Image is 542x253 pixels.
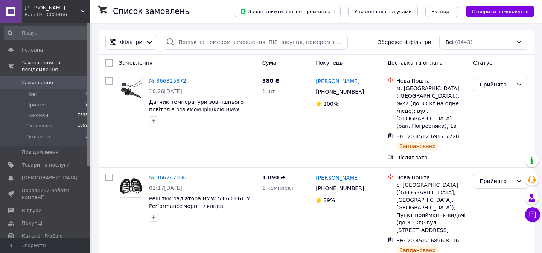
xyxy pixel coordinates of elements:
[466,6,534,17] button: Створити замовлення
[22,220,42,227] span: Покупці
[113,7,189,16] h1: Список замовлень
[262,174,285,180] span: 1 090 ₴
[119,174,143,197] img: Фото товару
[396,154,467,161] div: Післяплата
[22,174,78,181] span: [DEMOGRAPHIC_DATA]
[240,8,335,15] span: Завантажити звіт по пром-оплаті
[22,47,43,53] span: Головна
[472,9,528,14] span: Створити замовлення
[354,9,412,14] span: Управління статусами
[323,101,338,107] span: 100%
[455,39,473,45] span: (8443)
[149,174,186,180] a: № 366247036
[22,162,70,168] span: Товари та послуги
[458,8,534,14] a: Створити замовлення
[525,207,540,222] button: Чат з покупцем
[314,86,365,97] div: [PHONE_NUMBER]
[85,91,88,98] span: 0
[22,233,62,239] span: Каталог ProSale
[323,197,335,203] span: 39%
[163,35,348,50] input: Пошук за номером замовлення, ПІБ покупця, номером телефону, Email, номером накладної
[396,174,467,181] div: Нова Пошта
[4,26,89,40] input: Пошук
[22,59,90,73] span: Замовлення та повідомлення
[26,91,37,98] span: Нові
[24,5,81,11] span: Viha
[85,133,88,140] span: 0
[480,80,513,89] div: Прийнято
[431,9,452,14] span: Експорт
[262,185,294,191] span: 1 комплект
[396,142,439,151] div: Заплановано
[396,181,467,234] div: с. [GEOGRAPHIC_DATA] ([GEOGRAPHIC_DATA], [GEOGRAPHIC_DATA]. [GEOGRAPHIC_DATA]), Пункт приймання-в...
[149,185,182,191] span: 01:17[DATE]
[85,102,88,108] span: 9
[22,79,53,86] span: Замовлення
[396,77,467,85] div: Нова Пошта
[262,88,277,94] span: 1 шт.
[149,88,182,94] span: 16:26[DATE]
[316,60,343,66] span: Покупець
[396,85,467,130] div: м. [GEOGRAPHIC_DATA] ([GEOGRAPHIC_DATA].), №22 (до 30 кг на одне місце): вул. [GEOGRAPHIC_DATA] (...
[387,60,443,66] span: Доставка та оплата
[348,6,418,17] button: Управління статусами
[396,133,459,139] span: ЕН: 20 4512 6917 7720
[22,187,70,201] span: Показники роботи компанії
[26,123,52,129] span: Скасовані
[78,112,88,119] span: 7335
[425,6,458,17] button: Експорт
[26,133,50,140] span: Оплачені
[149,195,251,217] a: Решітки радіатора BMW 5 E60 E61 M Performance чорні глянцеві двореберні [PERSON_NAME]
[24,11,90,18] div: Ваш ID: 3003466
[396,238,459,244] span: ЕН: 20 4512 6896 8116
[316,77,359,85] a: [PERSON_NAME]
[149,78,186,84] a: № 366325872
[378,38,433,46] span: Збережені фільтри:
[473,60,492,66] span: Статус
[262,60,276,66] span: Cума
[26,102,50,108] span: Прийняті
[120,38,142,46] span: Фільтри
[262,78,280,84] span: 380 ₴
[314,183,365,194] div: [PHONE_NUMBER]
[119,77,143,101] a: Фото товару
[22,149,58,156] span: Повідомлення
[119,60,152,66] span: Замовлення
[234,6,341,17] button: Завантажити звіт по пром-оплаті
[119,77,143,101] img: Фото товару
[480,177,513,185] div: Прийнято
[22,207,41,214] span: Відгуки
[26,112,50,119] span: Виконані
[149,99,244,112] a: Датчик температури зовнішнього повітря з роз'ємом фішкою BMW
[78,123,88,129] span: 1099
[446,38,454,46] span: Всі
[316,174,359,182] a: [PERSON_NAME]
